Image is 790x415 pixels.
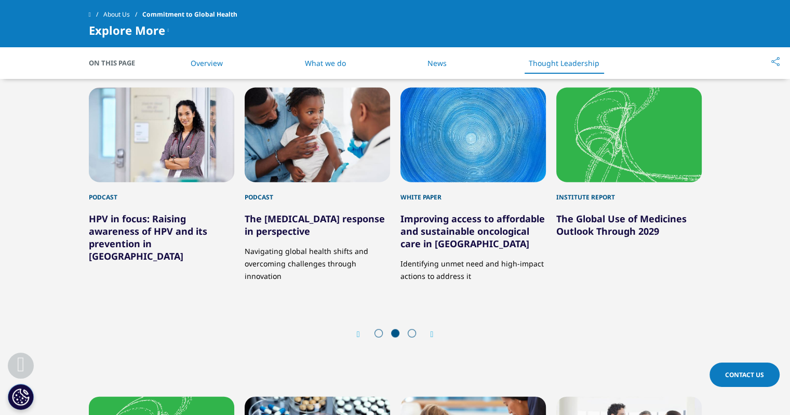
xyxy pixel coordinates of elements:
a: Contact Us [709,363,780,387]
a: Thought Leadership [529,58,599,68]
div: Next slide [420,329,434,339]
div: 8 / 12 [556,88,702,283]
a: The Global Use of Medicines Outlook Through 2029 [556,212,687,237]
button: Cookie Settings [8,384,34,410]
div: Podcast [245,182,390,202]
div: White Paper [400,182,546,202]
div: 7 / 12 [400,88,546,283]
a: Improving access to affordable and sustainable oncological care in [GEOGRAPHIC_DATA] [400,212,545,250]
p: Navigating global health shifts and overcoming challenges through innovation [245,237,390,283]
div: Podcast [89,182,234,202]
a: About Us [103,5,142,24]
div: Institute Report [556,182,702,202]
a: Overview [191,58,223,68]
a: The [MEDICAL_DATA] response in perspective [245,212,385,237]
span: Commitment to Global Health [142,5,237,24]
span: Contact Us [725,370,764,379]
div: 5 / 12 [89,88,234,283]
a: What we do [305,58,346,68]
a: HPV in focus: Raising awareness of HPV and its prevention in [GEOGRAPHIC_DATA] [89,212,207,262]
div: 6 / 12 [245,88,390,283]
span: On This Page [89,58,146,68]
div: Previous slide [357,329,370,339]
span: Explore More [89,24,165,36]
a: News [427,58,447,68]
p: Identifying unmet need and high-impact actions to address it [400,250,546,283]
